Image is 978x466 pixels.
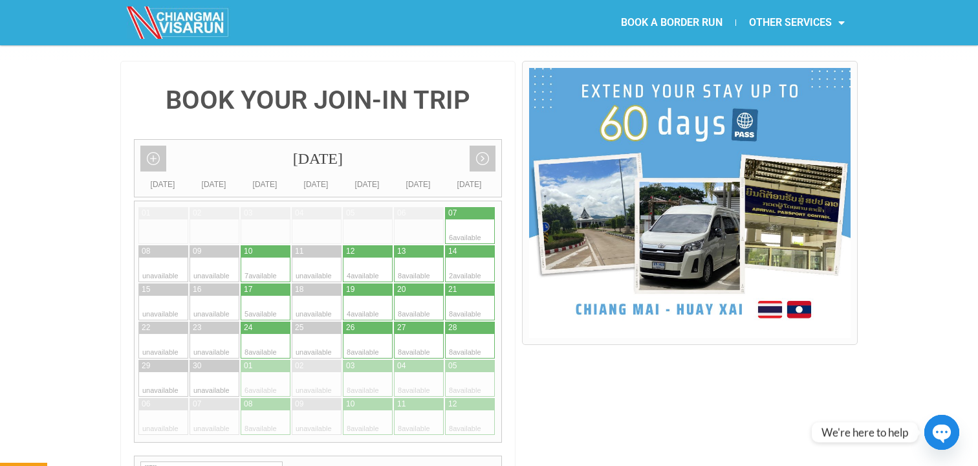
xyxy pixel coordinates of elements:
div: 27 [397,322,406,333]
div: 05 [448,361,457,372]
div: 11 [295,246,303,257]
div: [DATE] [135,140,501,178]
div: 21 [448,284,457,295]
a: OTHER SERVICES [736,8,858,38]
div: [DATE] [239,178,290,191]
div: 25 [295,322,303,333]
div: 26 [346,322,354,333]
div: 16 [193,284,201,295]
div: 07 [193,399,201,410]
div: 02 [295,361,303,372]
div: 13 [397,246,406,257]
div: 03 [244,208,252,219]
div: [DATE] [137,178,188,191]
div: 19 [346,284,354,295]
div: [DATE] [342,178,393,191]
div: 07 [448,208,457,219]
div: 03 [346,361,354,372]
div: 12 [346,246,354,257]
div: 18 [295,284,303,295]
div: 05 [346,208,354,219]
div: [DATE] [290,178,342,191]
div: [DATE] [444,178,495,191]
div: 22 [142,322,150,333]
div: [DATE] [393,178,444,191]
div: 11 [397,399,406,410]
div: 15 [142,284,150,295]
div: 17 [244,284,252,295]
div: 23 [193,322,201,333]
div: 24 [244,322,252,333]
h4: BOOK YOUR JOIN-IN TRIP [134,87,502,113]
div: 09 [193,246,201,257]
div: [DATE] [188,178,239,191]
div: 29 [142,361,150,372]
nav: Menu [489,8,858,38]
div: 01 [244,361,252,372]
div: 04 [397,361,406,372]
a: BOOK A BORDER RUN [608,8,735,38]
div: 12 [448,399,457,410]
div: 10 [346,399,354,410]
div: 08 [142,246,150,257]
div: 20 [397,284,406,295]
div: 06 [397,208,406,219]
div: 10 [244,246,252,257]
div: 28 [448,322,457,333]
div: 01 [142,208,150,219]
div: 09 [295,399,303,410]
div: 14 [448,246,457,257]
div: 06 [142,399,150,410]
div: 08 [244,399,252,410]
div: 02 [193,208,201,219]
div: 04 [295,208,303,219]
div: 30 [193,361,201,372]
